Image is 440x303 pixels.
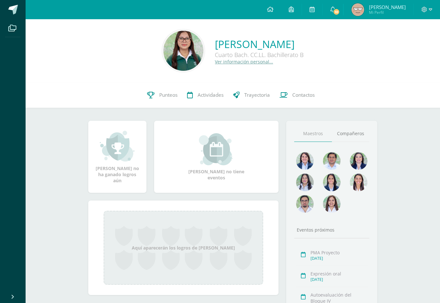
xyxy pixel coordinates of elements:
[296,174,314,191] img: 1934cc27df4ca65fd091d7882280e9dd.png
[215,51,303,59] div: Cuarto Bach. CC.LL. Bachillerato B
[215,59,273,65] a: Ver información personal...
[199,133,234,165] img: event_small.png
[296,195,314,213] img: d7e1be39c7a5a7a89cfb5608a6c66141.png
[292,92,315,98] span: Contactos
[296,152,314,170] img: 4477f7ca9110c21fc6bc39c35d56baaa.png
[310,277,368,282] div: [DATE]
[182,82,228,108] a: Actividades
[104,211,263,285] div: Aquí aparecerán los logros de [PERSON_NAME]
[142,82,182,108] a: Punteos
[228,82,275,108] a: Trayectoria
[350,174,367,191] img: 38d188cc98c34aa903096de2d1c9671e.png
[310,271,368,277] div: Expresión oral
[198,92,224,98] span: Actividades
[323,174,341,191] img: d4e0c534ae446c0d00535d3bb96704e9.png
[100,130,135,162] img: achievement_small.png
[310,256,368,261] div: [DATE]
[350,152,367,170] img: 468d0cd9ecfcbce804e3ccd48d13f1ad.png
[332,126,370,142] a: Compañeros
[275,82,319,108] a: Contactos
[294,227,370,233] div: Eventos próximos
[163,31,203,71] img: e801e0436d88f356bbf0257eeea755bb.png
[244,92,270,98] span: Trayectoria
[369,10,406,15] span: Mi Perfil
[333,8,340,15] span: 10
[159,92,177,98] span: Punteos
[310,250,368,256] div: PMA Proyecto
[323,152,341,170] img: 1e7bfa517bf798cc96a9d855bf172288.png
[323,195,341,213] img: 1be4a43e63524e8157c558615cd4c825.png
[369,4,406,10] span: [PERSON_NAME]
[294,126,332,142] a: Maestros
[184,133,248,181] div: [PERSON_NAME] no tiene eventos
[351,3,364,16] img: 2e96cb3e5b8e14c85ed69ee936b51d71.png
[95,130,140,184] div: [PERSON_NAME] no ha ganado logros aún
[215,37,303,51] a: [PERSON_NAME]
